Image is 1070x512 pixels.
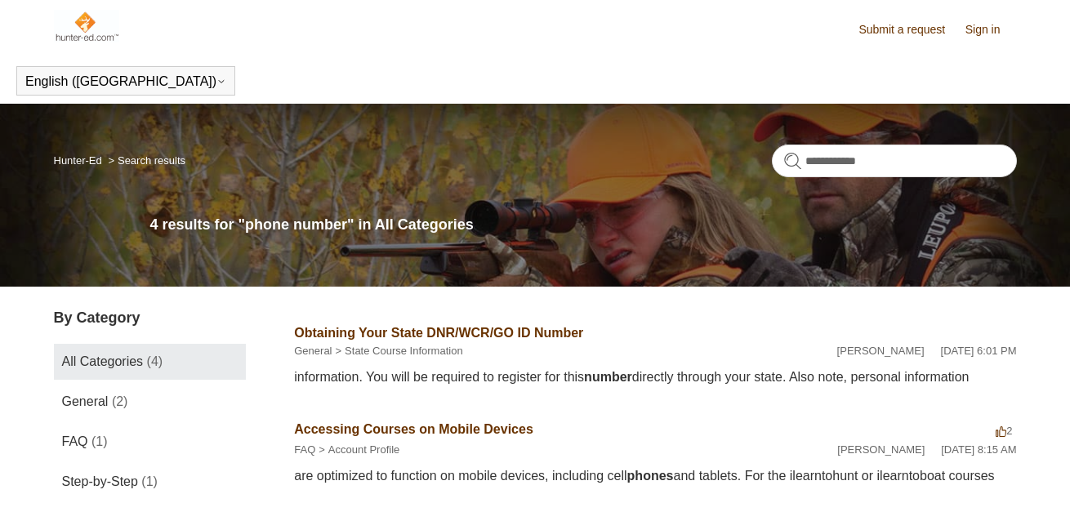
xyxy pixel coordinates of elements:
[54,424,247,460] a: FAQ (1)
[62,354,144,368] span: All Categories
[837,442,925,458] li: [PERSON_NAME]
[294,326,583,340] a: Obtaining Your State DNR/WCR/GO ID Number
[627,469,674,483] em: phones
[332,343,463,359] li: State Course Information
[996,425,1012,437] span: 2
[149,214,1016,236] h1: 4 results for "phone number" in All Categories
[294,343,332,359] li: General
[62,474,138,488] span: Step-by-Step
[112,394,128,408] span: (2)
[54,10,120,42] img: Hunter-Ed Help Center home page
[147,354,163,368] span: (4)
[91,434,108,448] span: (1)
[772,145,1017,177] input: Search
[584,370,632,384] em: number
[345,345,463,357] a: State Course Information
[294,442,315,458] li: FAQ
[941,345,1017,357] time: 02/12/2024, 18:01
[62,394,109,408] span: General
[54,464,247,500] a: Step-by-Step (1)
[858,21,961,38] a: Submit a request
[294,345,332,357] a: General
[25,74,226,89] button: English ([GEOGRAPHIC_DATA])
[294,466,1016,486] div: are optimized to function on mobile devices, including cell and tablets. For the ilearntohunt or ...
[54,384,247,420] a: General (2)
[294,367,1016,387] div: information. You will be required to register for this directly through your state. Also note, pe...
[294,422,533,436] a: Accessing Courses on Mobile Devices
[62,434,88,448] span: FAQ
[837,343,925,359] li: [PERSON_NAME]
[965,457,1059,500] div: Chat Support
[54,307,247,329] h3: By Category
[315,442,399,458] li: Account Profile
[328,443,399,456] a: Account Profile
[294,443,315,456] a: FAQ
[54,344,247,380] a: All Categories (4)
[965,21,1017,38] a: Sign in
[141,474,158,488] span: (1)
[54,154,102,167] a: Hunter-Ed
[941,443,1016,456] time: 08/08/2022, 08:15
[105,154,185,167] li: Search results
[54,154,105,167] li: Hunter-Ed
